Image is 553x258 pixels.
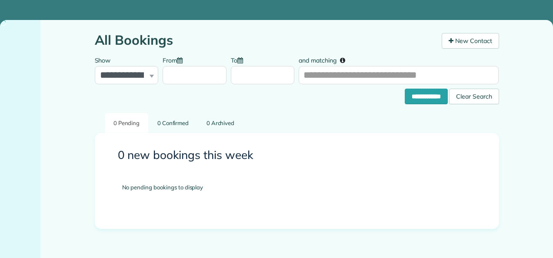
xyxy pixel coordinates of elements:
[449,90,499,97] a: Clear Search
[163,52,187,68] label: From
[449,89,499,104] div: Clear Search
[149,113,197,133] a: 0 Confirmed
[95,33,435,47] h1: All Bookings
[118,149,476,162] h3: 0 new bookings this week
[442,33,499,49] a: New Contact
[105,113,148,133] a: 0 Pending
[299,52,351,68] label: and matching
[231,52,247,68] label: To
[198,113,243,133] a: 0 Archived
[109,170,485,205] div: No pending bookings to display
